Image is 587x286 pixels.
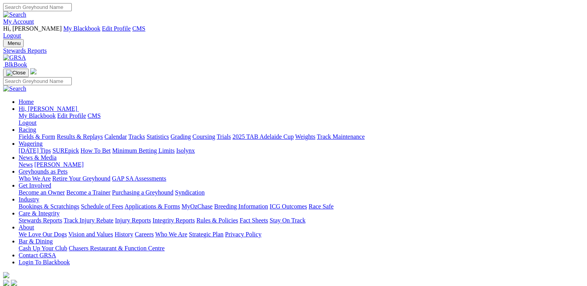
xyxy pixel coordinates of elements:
[270,203,307,210] a: ICG Outcomes
[19,245,67,252] a: Cash Up Your Club
[30,68,36,74] img: logo-grsa-white.png
[115,217,151,224] a: Injury Reports
[19,119,36,126] a: Logout
[19,182,51,189] a: Get Involved
[19,168,68,175] a: Greyhounds as Pets
[192,133,215,140] a: Coursing
[176,147,195,154] a: Isolynx
[128,133,145,140] a: Tracks
[112,189,173,196] a: Purchasing a Greyhound
[19,154,57,161] a: News & Media
[3,3,72,11] input: Search
[81,147,111,154] a: How To Bet
[135,231,154,238] a: Careers
[5,61,27,68] span: BlkBook
[216,133,231,140] a: Trials
[19,203,79,210] a: Bookings & Scratchings
[6,70,26,76] img: Close
[19,112,56,119] a: My Blackbook
[81,203,123,210] a: Schedule of Fees
[34,161,83,168] a: [PERSON_NAME]
[102,25,131,32] a: Edit Profile
[19,224,34,231] a: About
[214,203,268,210] a: Breeding Information
[19,189,65,196] a: Become an Owner
[19,231,67,238] a: We Love Our Dogs
[3,11,26,18] img: Search
[19,203,584,210] div: Industry
[52,147,79,154] a: SUREpick
[232,133,294,140] a: 2025 TAB Adelaide Cup
[19,175,584,182] div: Greyhounds as Pets
[64,217,113,224] a: Track Injury Rebate
[52,175,111,182] a: Retire Your Greyhound
[112,175,166,182] a: GAP SA Assessments
[19,217,62,224] a: Stewards Reports
[19,217,584,224] div: Care & Integrity
[19,210,60,217] a: Care & Integrity
[196,217,238,224] a: Rules & Policies
[69,245,164,252] a: Chasers Restaurant & Function Centre
[3,47,584,54] a: Stewards Reports
[19,238,53,245] a: Bar & Dining
[19,147,584,154] div: Wagering
[308,203,333,210] a: Race Safe
[3,272,9,278] img: logo-grsa-white.png
[225,231,261,238] a: Privacy Policy
[19,196,39,203] a: Industry
[295,133,315,140] a: Weights
[19,147,51,154] a: [DATE] Tips
[8,40,21,46] span: Menu
[125,203,180,210] a: Applications & Forms
[147,133,169,140] a: Statistics
[19,245,584,252] div: Bar & Dining
[3,25,584,39] div: My Account
[11,280,17,286] img: twitter.svg
[19,133,584,140] div: Racing
[19,161,33,168] a: News
[68,231,113,238] a: Vision and Values
[19,133,55,140] a: Fields & Form
[3,85,26,92] img: Search
[3,18,34,25] a: My Account
[19,252,56,258] a: Contact GRSA
[3,77,72,85] input: Search
[57,112,86,119] a: Edit Profile
[175,189,204,196] a: Syndication
[19,126,36,133] a: Racing
[132,25,145,32] a: CMS
[182,203,213,210] a: MyOzChase
[63,25,100,32] a: My Blackbook
[317,133,365,140] a: Track Maintenance
[3,69,29,77] button: Toggle navigation
[19,259,70,265] a: Login To Blackbook
[270,217,305,224] a: Stay On Track
[57,133,103,140] a: Results & Replays
[19,189,584,196] div: Get Involved
[19,112,584,126] div: Hi, [PERSON_NAME]
[19,105,77,112] span: Hi, [PERSON_NAME]
[3,61,27,68] a: BlkBook
[19,231,584,238] div: About
[189,231,223,238] a: Strategic Plan
[3,39,24,47] button: Toggle navigation
[88,112,101,119] a: CMS
[19,161,584,168] div: News & Media
[3,25,62,32] span: Hi, [PERSON_NAME]
[112,147,175,154] a: Minimum Betting Limits
[114,231,133,238] a: History
[104,133,127,140] a: Calendar
[171,133,191,140] a: Grading
[240,217,268,224] a: Fact Sheets
[19,175,51,182] a: Who We Are
[66,189,111,196] a: Become a Trainer
[3,54,26,61] img: GRSA
[19,105,79,112] a: Hi, [PERSON_NAME]
[19,140,43,147] a: Wagering
[19,98,34,105] a: Home
[3,280,9,286] img: facebook.svg
[3,32,21,39] a: Logout
[152,217,195,224] a: Integrity Reports
[155,231,187,238] a: Who We Are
